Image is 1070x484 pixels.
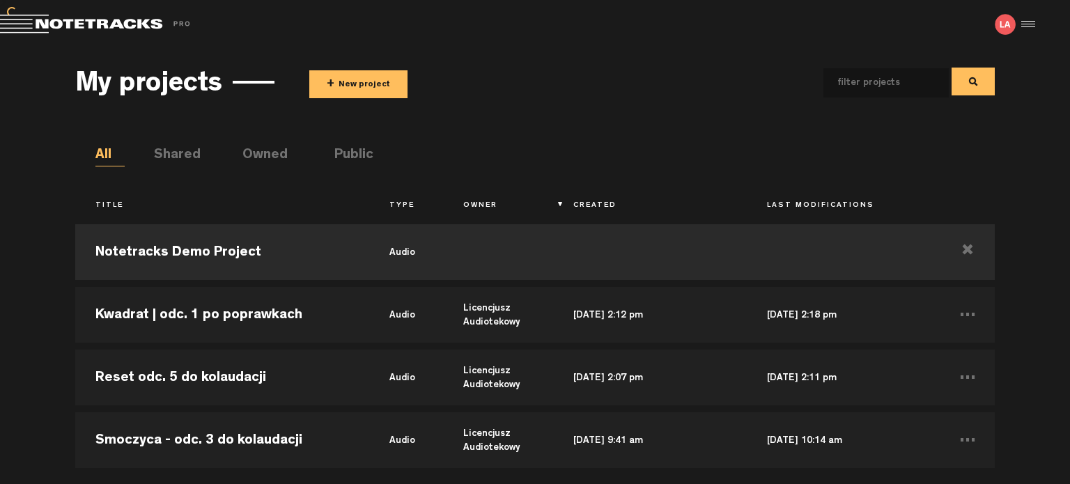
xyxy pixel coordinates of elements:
li: Owned [242,146,272,166]
td: Licencjusz Audiotekowy [443,283,554,346]
td: Kwadrat | odc. 1 po poprawkach [75,283,370,346]
li: Shared [154,146,183,166]
th: Last Modifications [747,194,940,218]
td: ... [940,346,995,409]
img: letters [995,14,1016,35]
span: + [327,77,334,93]
td: audio [369,221,443,283]
td: Licencjusz Audiotekowy [443,409,554,471]
td: ... [940,283,995,346]
input: filter projects [823,68,926,97]
td: [DATE] 9:41 am [553,409,746,471]
td: [DATE] 2:07 pm [553,346,746,409]
td: [DATE] 10:14 am [747,409,940,471]
td: Reset odc. 5 do kolaudacji [75,346,370,409]
td: [DATE] 2:18 pm [747,283,940,346]
li: Public [334,146,364,166]
td: audio [369,409,443,471]
td: [DATE] 2:12 pm [553,283,746,346]
td: Notetracks Demo Project [75,221,370,283]
td: Smoczyca - odc. 3 do kolaudacji [75,409,370,471]
td: audio [369,283,443,346]
th: Title [75,194,370,218]
button: +New project [309,70,408,98]
td: ... [940,409,995,471]
th: Type [369,194,443,218]
td: [DATE] 2:11 pm [747,346,940,409]
li: All [95,146,125,166]
td: Licencjusz Audiotekowy [443,346,554,409]
td: audio [369,346,443,409]
th: Created [553,194,746,218]
th: Owner [443,194,554,218]
h3: My projects [75,70,222,101]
